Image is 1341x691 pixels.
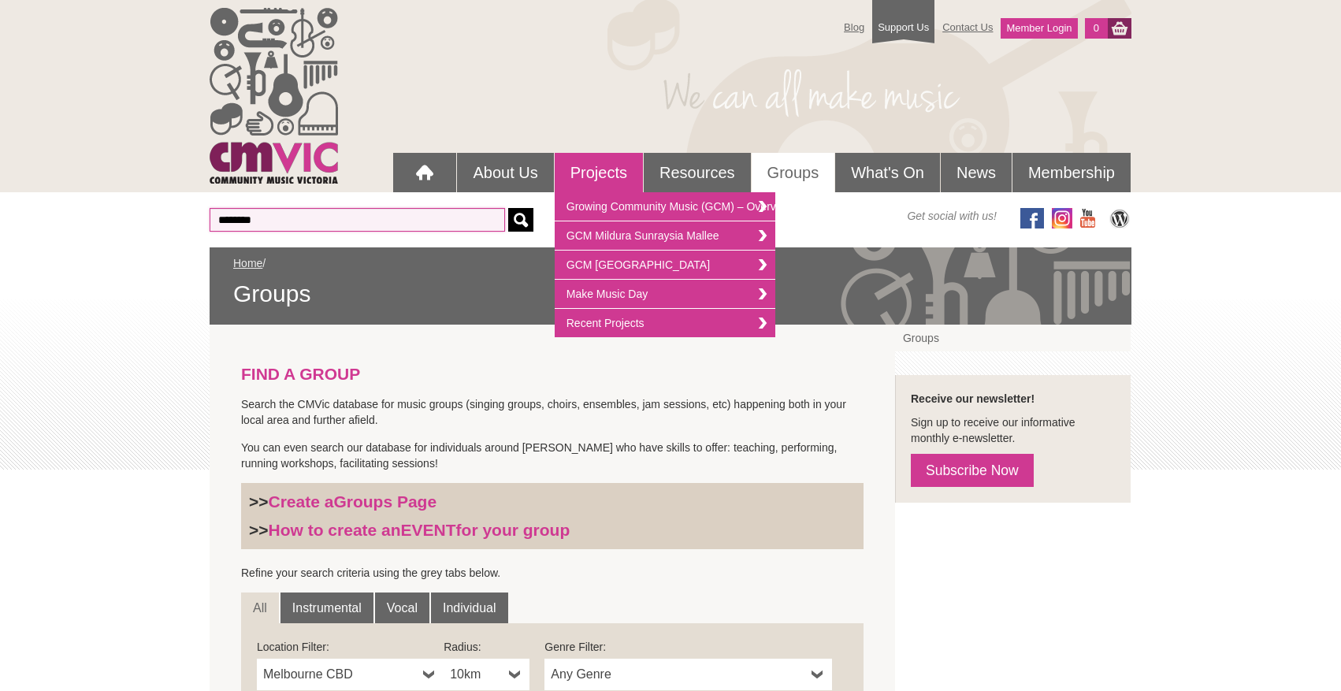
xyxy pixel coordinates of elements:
[752,153,835,192] a: Groups
[401,521,456,539] strong: EVENT
[431,593,508,624] a: Individual
[941,153,1012,192] a: News
[555,221,775,251] a: GCM Mildura Sunraysia Mallee
[241,593,279,624] a: All
[333,492,436,511] strong: Groups Page
[551,665,805,684] span: Any Genre
[544,639,832,655] label: Genre Filter:
[233,255,1108,309] div: /
[555,309,775,337] a: Recent Projects
[544,659,832,690] a: Any Genre
[241,440,864,471] p: You can even search our database for individuals around [PERSON_NAME] who have skills to offer: t...
[907,208,997,224] span: Get social with us!
[444,639,529,655] label: Radius:
[911,454,1034,487] a: Subscribe Now
[644,153,751,192] a: Resources
[241,396,864,428] p: Search the CMVic database for music groups (singing groups, choirs, ensembles, jam sessions, etc)...
[241,565,864,581] p: Refine your search criteria using the grey tabs below.
[835,153,940,192] a: What's On
[257,639,444,655] label: Location Filter:
[1001,18,1077,39] a: Member Login
[457,153,553,192] a: About Us
[249,520,856,541] h3: >>
[257,659,444,690] a: Melbourne CBD
[444,659,529,690] a: 10km
[210,8,338,184] img: cmvic_logo.png
[241,365,360,383] strong: FIND A GROUP
[555,192,775,221] a: Growing Community Music (GCM) – Overview
[269,521,570,539] a: How to create anEVENTfor your group
[249,492,856,512] h3: >>
[895,325,1131,351] a: Groups
[555,251,775,280] a: GCM [GEOGRAPHIC_DATA]
[233,257,262,269] a: Home
[450,665,503,684] span: 10km
[280,593,373,624] a: Instrumental
[269,492,437,511] a: Create aGroups Page
[911,414,1115,446] p: Sign up to receive our informative monthly e-newsletter.
[1085,18,1108,39] a: 0
[911,392,1035,405] strong: Receive our newsletter!
[263,665,417,684] span: Melbourne CBD
[555,153,643,192] a: Projects
[233,279,1108,309] span: Groups
[555,280,775,309] a: Make Music Day
[1108,208,1131,228] img: CMVic Blog
[836,13,872,41] a: Blog
[1012,153,1131,192] a: Membership
[934,13,1001,41] a: Contact Us
[1052,208,1072,228] img: icon-instagram.png
[375,593,429,624] a: Vocal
